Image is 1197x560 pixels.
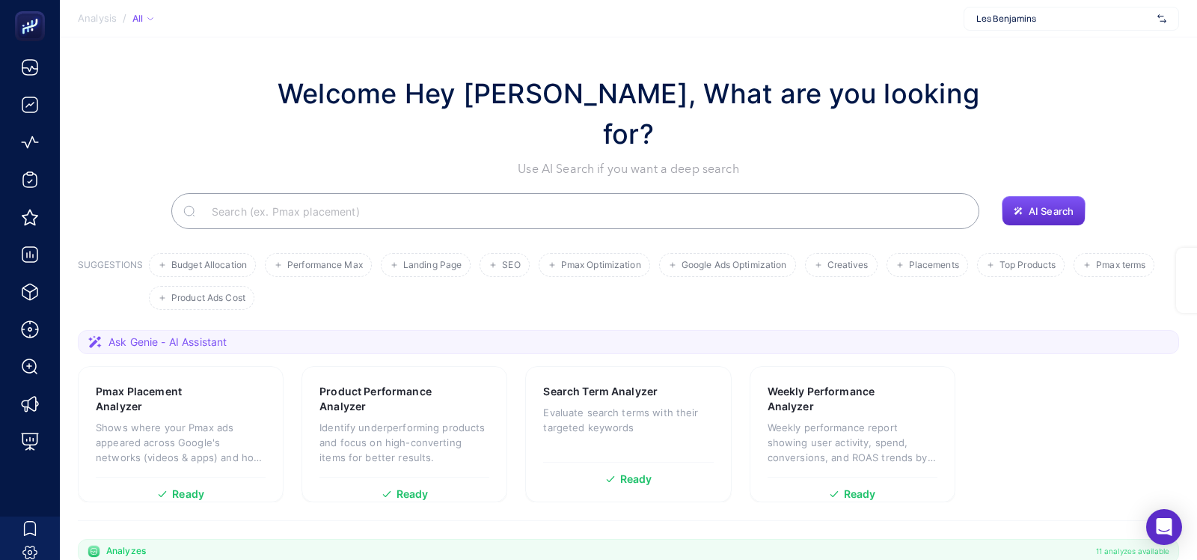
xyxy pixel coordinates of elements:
span: Ask Genie - AI Assistant [108,335,227,350]
span: Ready [844,489,876,499]
span: SEO [502,260,520,271]
span: / [123,12,126,24]
span: Pmax Optimization [561,260,641,271]
p: Shows where your Pmax ads appeared across Google's networks (videos & apps) and how each placemen... [96,420,266,465]
span: Creatives [827,260,869,271]
span: Performance Max [287,260,363,271]
button: AI Search [1002,196,1086,226]
input: Search [200,190,967,232]
div: All [132,13,153,25]
p: Identify underperforming products and focus on high-converting items for better results. [319,420,489,465]
h3: Weekly Performance Analyzer [768,384,892,414]
span: Les Benjamins [976,13,1151,25]
span: Landing Page [403,260,462,271]
a: Product Performance AnalyzerIdentify underperforming products and focus on high-converting items ... [301,366,507,502]
img: svg%3e [1157,11,1166,26]
span: Pmax terms [1096,260,1145,271]
span: Top Products [999,260,1056,271]
a: Search Term AnalyzerEvaluate search terms with their targeted keywordsReady [525,366,731,502]
a: Pmax Placement AnalyzerShows where your Pmax ads appeared across Google's networks (videos & apps... [78,366,284,502]
span: Placements [909,260,959,271]
span: Analyzes [106,545,146,557]
h3: SUGGESTIONS [78,259,143,310]
span: Google Ads Optimization [682,260,787,271]
p: Use AI Search if you want a deep search [262,160,995,178]
span: Ready [172,489,204,499]
p: Evaluate search terms with their targeted keywords [543,405,713,435]
p: Weekly performance report showing user activity, spend, conversions, and ROAS trends by week. [768,420,937,465]
span: Ready [620,474,652,484]
a: Weekly Performance AnalyzerWeekly performance report showing user activity, spend, conversions, a... [750,366,955,502]
h3: Product Performance Analyzer [319,384,444,414]
span: Analysis [78,13,117,25]
h3: Pmax Placement Analyzer [96,384,219,414]
div: Open Intercom Messenger [1146,509,1182,545]
h3: Search Term Analyzer [543,384,658,399]
span: 11 analyzes available [1096,545,1169,557]
h1: Welcome Hey [PERSON_NAME], What are you looking for? [262,73,995,154]
span: Budget Allocation [171,260,247,271]
span: Ready [397,489,429,499]
span: AI Search [1029,205,1074,217]
span: Product Ads Cost [171,293,245,304]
